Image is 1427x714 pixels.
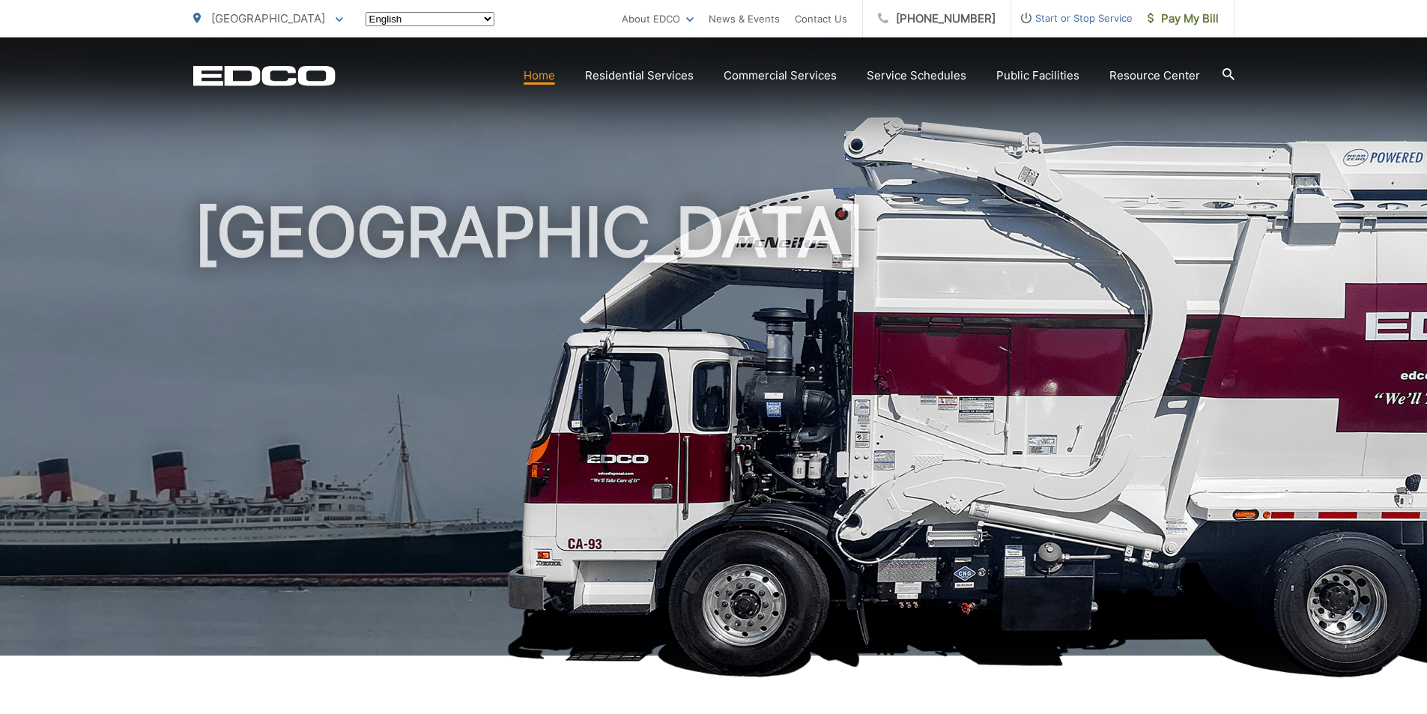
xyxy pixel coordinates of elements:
[193,65,336,86] a: EDCD logo. Return to the homepage.
[1109,67,1200,85] a: Resource Center
[366,12,494,26] select: Select a language
[622,10,694,28] a: About EDCO
[996,67,1079,85] a: Public Facilities
[524,67,555,85] a: Home
[585,67,694,85] a: Residential Services
[724,67,837,85] a: Commercial Services
[1148,10,1219,28] span: Pay My Bill
[211,11,325,25] span: [GEOGRAPHIC_DATA]
[795,10,847,28] a: Contact Us
[867,67,966,85] a: Service Schedules
[709,10,780,28] a: News & Events
[193,195,1234,669] h1: [GEOGRAPHIC_DATA]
